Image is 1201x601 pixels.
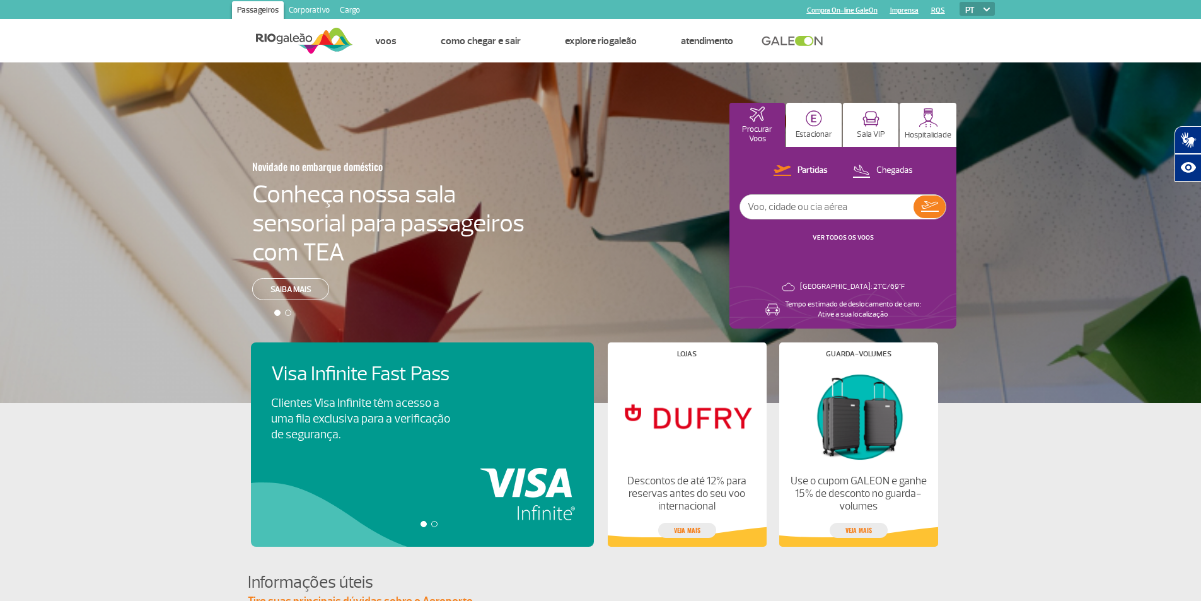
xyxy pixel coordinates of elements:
img: Lojas [618,368,755,465]
p: Procurar Voos [736,125,779,144]
button: Chegadas [849,163,917,179]
p: Use o cupom GALEON e ganhe 15% de desconto no guarda-volumes [789,475,927,513]
p: Partidas [798,165,828,177]
h4: Visa Infinite Fast Pass [271,363,472,386]
button: Partidas [770,163,832,179]
p: Hospitalidade [905,131,951,140]
input: Voo, cidade ou cia aérea [740,195,914,219]
a: RQS [931,6,945,15]
img: vipRoom.svg [862,111,879,127]
button: VER TODOS OS VOOS [809,233,878,243]
p: [GEOGRAPHIC_DATA]: 21°C/69°F [800,282,905,292]
p: Clientes Visa Infinite têm acesso a uma fila exclusiva para a verificação de segurança. [271,395,450,443]
p: Sala VIP [857,130,885,139]
img: carParkingHome.svg [806,110,822,127]
a: Saiba mais [252,278,329,300]
p: Tempo estimado de deslocamento de carro: Ative a sua localização [785,300,921,320]
h4: Lojas [677,351,697,358]
a: Explore RIOgaleão [565,35,637,47]
h4: Informações úteis [248,571,954,594]
a: Passageiros [232,1,284,21]
a: Corporativo [284,1,335,21]
p: Chegadas [876,165,913,177]
button: Hospitalidade [900,103,956,147]
a: VER TODOS OS VOOS [813,233,874,242]
p: Estacionar [796,130,832,139]
button: Abrir recursos assistivos. [1175,154,1201,182]
button: Estacionar [786,103,842,147]
button: Abrir tradutor de língua de sinais. [1175,126,1201,154]
h3: Novidade no embarque doméstico [252,153,463,180]
img: hospitality.svg [919,108,938,127]
a: veja mais [830,523,888,538]
h4: Conheça nossa sala sensorial para passageiros com TEA [252,180,525,267]
a: Imprensa [890,6,919,15]
a: Visa Infinite Fast PassClientes Visa Infinite têm acesso a uma fila exclusiva para a verificação ... [271,363,574,443]
h4: Guarda-volumes [826,351,891,358]
a: Cargo [335,1,365,21]
img: airplaneHomeActive.svg [750,107,765,122]
img: Guarda-volumes [789,368,927,465]
button: Sala VIP [843,103,898,147]
p: Descontos de até 12% para reservas antes do seu voo internacional [618,475,755,513]
a: Compra On-line GaleOn [807,6,878,15]
div: Plugin de acessibilidade da Hand Talk. [1175,126,1201,182]
a: Como chegar e sair [441,35,521,47]
button: Procurar Voos [729,103,785,147]
a: Voos [375,35,397,47]
a: Atendimento [681,35,733,47]
a: veja mais [658,523,716,538]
